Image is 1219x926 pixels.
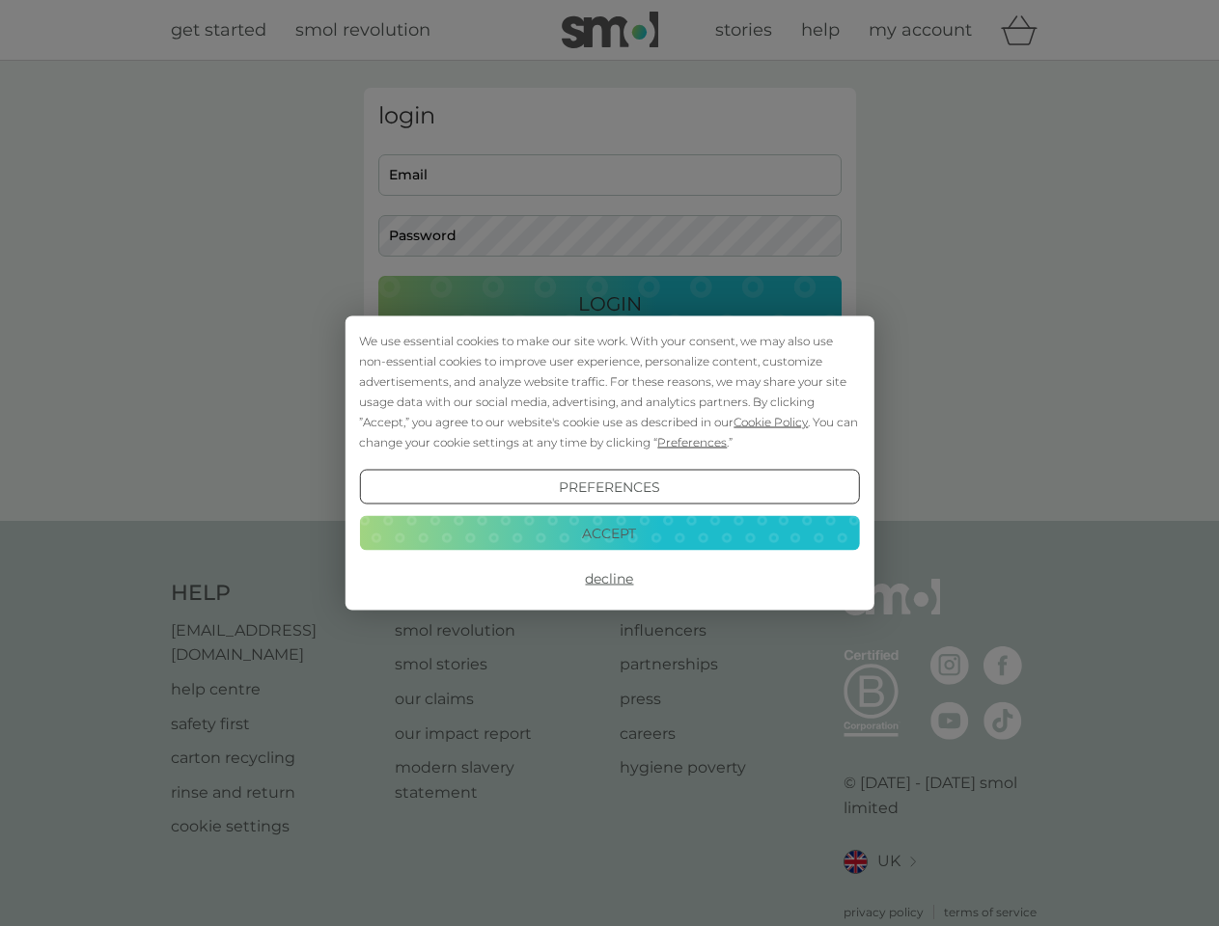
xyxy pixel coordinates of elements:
[359,331,859,452] div: We use essential cookies to make our site work. With your consent, we may also use non-essential ...
[657,435,727,449] span: Preferences
[345,316,873,611] div: Cookie Consent Prompt
[359,470,859,504] button: Preferences
[359,561,859,596] button: Decline
[359,515,859,550] button: Accept
[734,415,808,429] span: Cookie Policy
